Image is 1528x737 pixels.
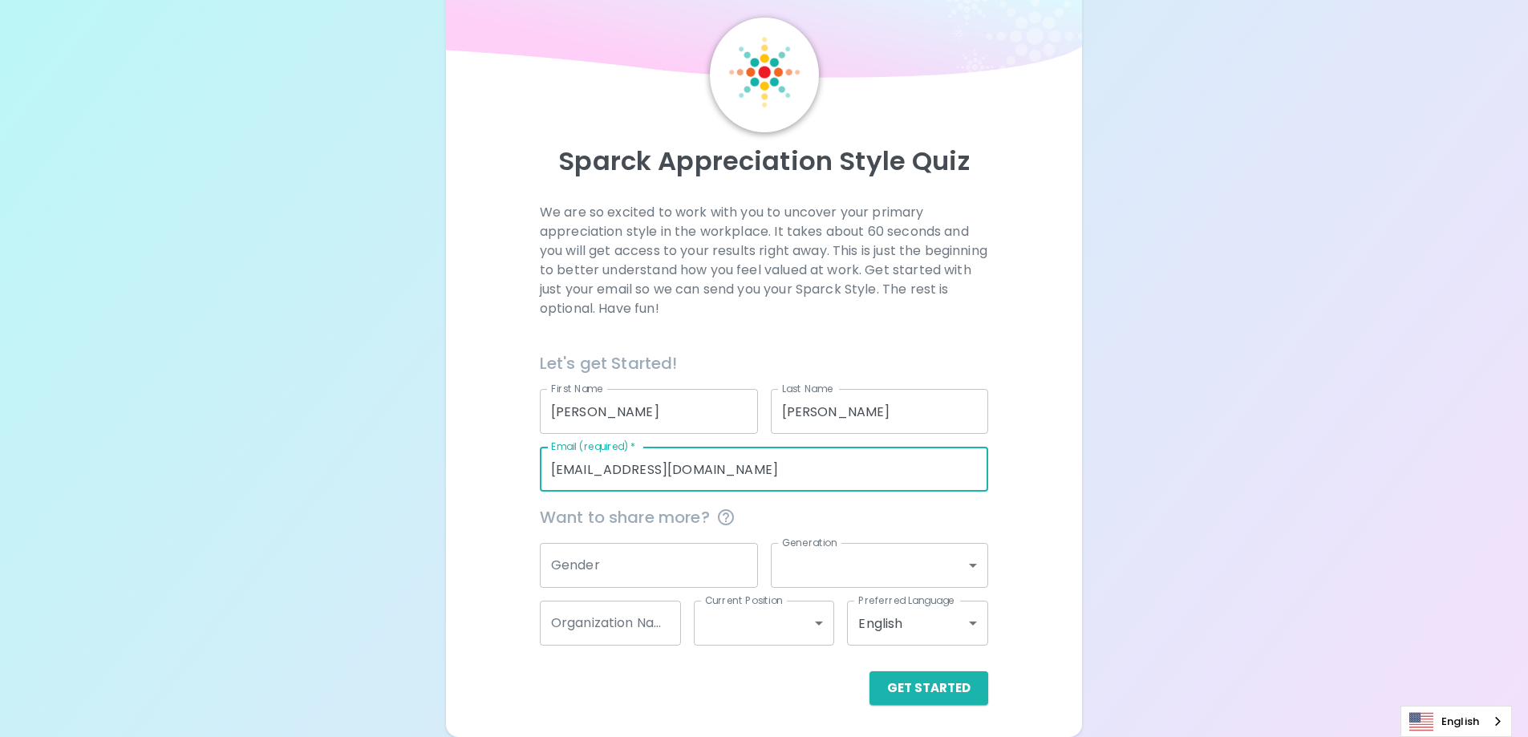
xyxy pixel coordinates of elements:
[465,145,1064,177] p: Sparck Appreciation Style Quiz
[1401,707,1511,736] a: English
[540,350,988,376] h6: Let's get Started!
[705,593,783,607] label: Current Position
[782,382,833,395] label: Last Name
[1400,706,1512,737] div: Language
[540,203,988,318] p: We are so excited to work with you to uncover your primary appreciation style in the workplace. I...
[551,382,603,395] label: First Name
[858,593,954,607] label: Preferred Language
[847,601,988,646] div: English
[869,671,988,705] button: Get Started
[782,536,837,549] label: Generation
[1400,706,1512,737] aside: Language selected: English
[729,37,800,107] img: Sparck Logo
[551,439,636,453] label: Email (required)
[716,508,736,527] svg: This information is completely confidential and only used for aggregated appreciation studies at ...
[540,504,988,530] span: Want to share more?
